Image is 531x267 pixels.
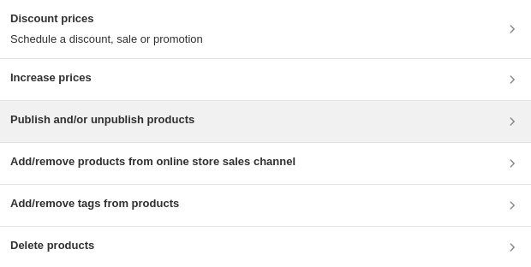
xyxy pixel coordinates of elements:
[10,237,94,254] h3: Delete products
[10,69,92,86] h3: Increase prices
[10,31,203,48] p: Schedule a discount, sale or promotion
[10,10,203,27] h3: Discount prices
[10,153,295,170] h3: Add/remove products from online store sales channel
[10,195,179,212] h3: Add/remove tags from products
[10,111,194,128] h3: Publish and/or unpublish products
